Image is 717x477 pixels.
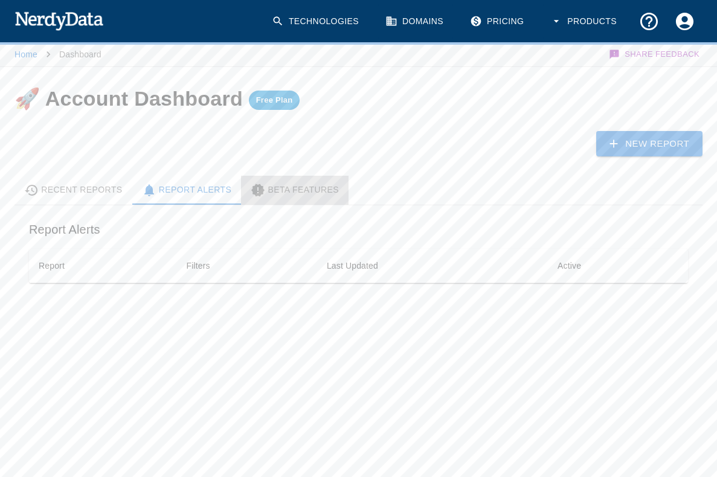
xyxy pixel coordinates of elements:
a: New Report [596,131,703,156]
div: Recent Reports [24,183,123,197]
nav: breadcrumb [14,42,101,66]
a: Pricing [463,4,533,39]
a: Domains [378,4,453,39]
iframe: Drift Widget Chat Controller [657,391,703,437]
th: Filters [177,249,317,283]
div: Report Alerts [142,183,232,197]
span: Free Plan [249,95,300,105]
button: Account Settings [667,4,703,39]
img: NerdyData.com [14,8,103,33]
h6: Report Alerts [29,220,688,239]
div: Beta Features [251,183,339,197]
a: Free Plan [249,87,300,110]
button: Products [543,4,626,39]
th: Report [29,249,177,283]
button: Share Feedback [607,42,703,66]
a: Technologies [265,4,368,39]
th: Last Updated [317,249,548,283]
a: Home [14,50,37,59]
button: Support and Documentation [631,4,667,39]
h4: 🚀 Account Dashboard [14,87,300,110]
p: Dashboard [59,48,101,60]
th: Active [548,249,688,283]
